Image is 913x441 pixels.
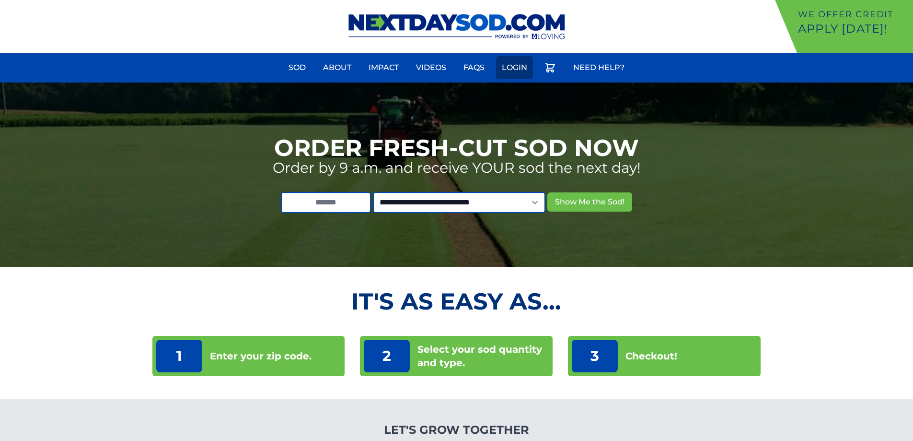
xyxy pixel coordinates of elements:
[625,349,677,363] p: Checkout!
[156,340,202,372] p: 1
[333,422,580,438] h4: Let's Grow Together
[410,56,452,79] a: Videos
[572,340,618,372] p: 3
[273,159,641,177] p: Order by 9 a.m. and receive YOUR sod the next day!
[798,8,909,21] p: We offer Credit
[417,343,549,369] p: Select your sod quantity and type.
[210,349,312,363] p: Enter your zip code.
[363,56,404,79] a: Impact
[547,192,632,212] button: Show Me the Sod!
[152,290,761,313] h2: It's as Easy As...
[364,340,410,372] p: 2
[274,136,639,159] h1: Order Fresh-Cut Sod Now
[458,56,490,79] a: FAQs
[283,56,312,79] a: Sod
[567,56,630,79] a: Need Help?
[496,56,533,79] a: Login
[317,56,357,79] a: About
[798,21,909,36] p: Apply [DATE]!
